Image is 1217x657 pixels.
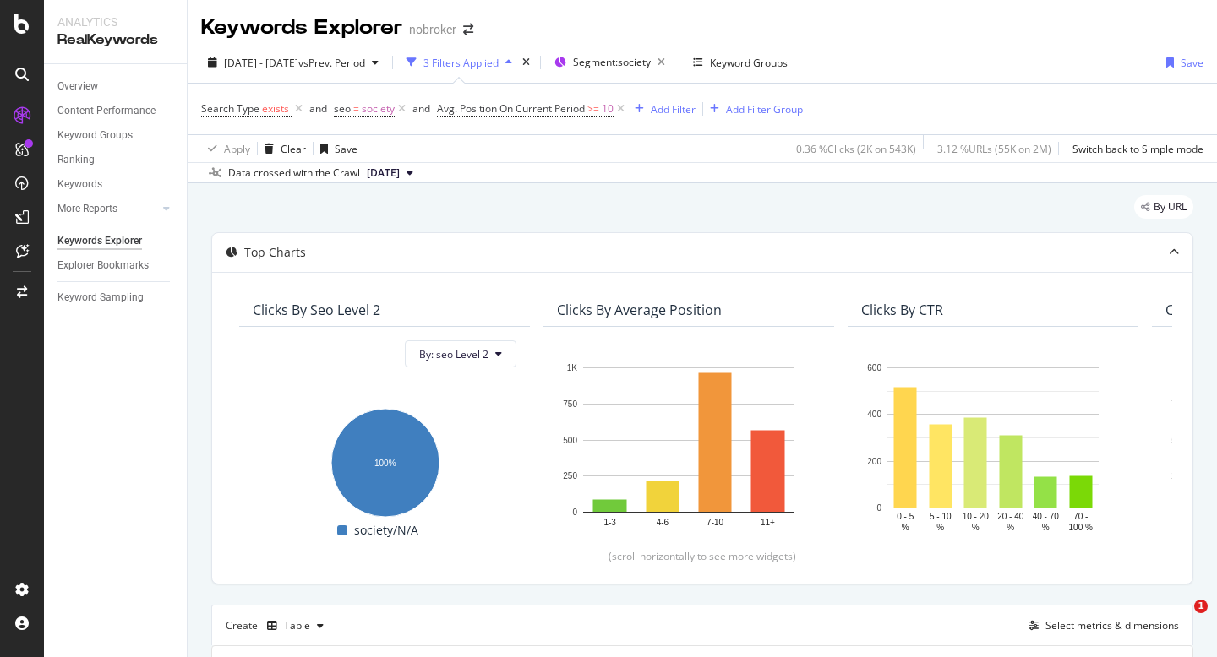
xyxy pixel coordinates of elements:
[284,621,310,631] div: Table
[567,363,578,372] text: 1K
[861,301,943,318] div: Clicks By CTR
[334,101,351,116] span: seo
[937,142,1051,156] div: 3.12 % URLs ( 55K on 2M )
[57,257,149,274] div: Explorer Bookmarks
[1160,600,1200,640] iframe: Intercom live chat
[57,102,156,120] div: Content Performance
[761,518,775,527] text: 11+
[463,24,473,35] div: arrow-right-arrow-left
[867,363,881,372] text: 600
[228,166,360,181] div: Data crossed with the Crawl
[232,549,1172,563] div: (scroll horizontally to see more widgets)
[519,54,533,71] div: times
[412,100,430,117] button: and
[563,436,577,445] text: 500
[244,244,306,261] div: Top Charts
[1073,512,1088,521] text: 70 -
[587,101,599,116] span: >=
[930,512,952,521] text: 5 - 10
[628,99,696,119] button: Add Filter
[651,102,696,117] div: Add Filter
[1066,135,1203,162] button: Switch back to Simple mode
[57,30,173,50] div: RealKeywords
[1160,49,1203,76] button: Save
[353,101,359,116] span: =
[563,472,577,481] text: 250
[1171,436,1186,445] text: 500
[963,512,990,521] text: 10 - 20
[419,347,488,361] span: By: seo Level 2
[201,14,402,42] div: Keywords Explorer
[57,151,175,169] a: Ranking
[412,101,430,116] div: and
[548,49,672,76] button: Segment:society
[57,127,133,144] div: Keyword Groups
[354,520,418,540] span: society/N/A
[861,359,1125,535] svg: A chart.
[253,399,516,520] svg: A chart.
[224,56,298,70] span: [DATE] - [DATE]
[557,301,722,318] div: Clicks By Average Position
[1022,616,1179,636] button: Select metrics & dimensions
[57,78,175,95] a: Overview
[1154,202,1187,212] span: By URL
[405,340,516,367] button: By: seo Level 2
[657,518,669,527] text: 4-6
[1134,195,1193,219] div: legacy label
[314,135,357,162] button: Save
[201,101,259,116] span: Search Type
[367,166,400,181] span: 2025 Sep. 1st
[1181,56,1203,70] div: Save
[867,410,881,420] text: 400
[309,101,327,116] div: and
[557,359,821,540] div: A chart.
[57,176,175,193] a: Keywords
[572,508,577,517] text: 0
[362,97,395,121] span: society
[1045,618,1179,633] div: Select metrics & dimensions
[1194,600,1208,613] span: 1
[573,55,651,69] span: Segment: society
[309,100,327,117] button: and
[997,512,1024,521] text: 20 - 40
[1171,472,1186,481] text: 250
[563,399,577,409] text: 750
[707,518,723,527] text: 7-10
[260,612,330,639] button: Table
[437,101,585,116] span: Avg. Position On Current Period
[57,176,102,193] div: Keywords
[57,200,158,218] a: More Reports
[710,56,788,70] div: Keyword Groups
[972,523,980,532] text: %
[57,102,175,120] a: Content Performance
[335,142,357,156] div: Save
[409,21,456,38] div: nobroker
[867,457,881,466] text: 200
[253,301,380,318] div: Clicks By seo Level 2
[902,523,909,532] text: %
[57,232,175,250] a: Keywords Explorer
[1072,142,1203,156] div: Switch back to Simple mode
[703,99,803,119] button: Add Filter Group
[226,612,330,639] div: Create
[936,523,944,532] text: %
[57,14,173,30] div: Analytics
[57,289,144,307] div: Keyword Sampling
[796,142,916,156] div: 0.36 % Clicks ( 2K on 543K )
[686,49,794,76] button: Keyword Groups
[57,78,98,95] div: Overview
[57,127,175,144] a: Keyword Groups
[374,459,396,468] text: 100%
[281,142,306,156] div: Clear
[298,56,365,70] span: vs Prev. Period
[258,135,306,162] button: Clear
[1171,399,1186,409] text: 750
[201,49,385,76] button: [DATE] - [DATE]vsPrev. Period
[400,49,519,76] button: 3 Filters Applied
[57,232,142,250] div: Keywords Explorer
[57,151,95,169] div: Ranking
[57,289,175,307] a: Keyword Sampling
[57,257,175,274] a: Explorer Bookmarks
